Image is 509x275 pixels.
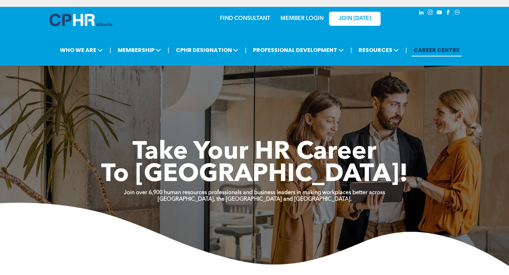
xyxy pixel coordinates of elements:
[405,43,407,57] li: |
[427,9,434,18] a: instagram
[357,44,401,56] span: RESOURCES
[445,9,452,18] a: facebook
[58,44,105,56] span: WHO WE ARE
[251,44,346,56] span: PROFESSIONAL DEVELOPMENT
[168,43,169,57] li: |
[132,140,377,165] span: Take Your HR Career
[220,16,270,21] a: FIND CONSULTANT
[116,44,163,56] span: MEMBERSHIP
[339,15,371,22] span: JOIN [DATE]
[109,43,111,57] li: |
[174,44,241,56] span: CPHR DESIGNATION
[124,190,385,195] strong: Join over 6,900 human resources professionals and business leaders in making workplaces better ac...
[280,16,324,21] a: MEMBER LOGIN
[101,162,408,187] span: To [GEOGRAPHIC_DATA]!
[418,9,425,18] a: linkedin
[158,197,352,202] strong: [GEOGRAPHIC_DATA], the [GEOGRAPHIC_DATA] and [GEOGRAPHIC_DATA].
[245,43,247,57] li: |
[412,44,462,56] a: CAREER CENTRE
[350,43,352,57] li: |
[454,9,461,18] a: Social network
[436,9,443,18] a: youtube
[50,14,112,26] img: A blue and white logo for cp alberta
[329,12,381,26] a: JOIN [DATE]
